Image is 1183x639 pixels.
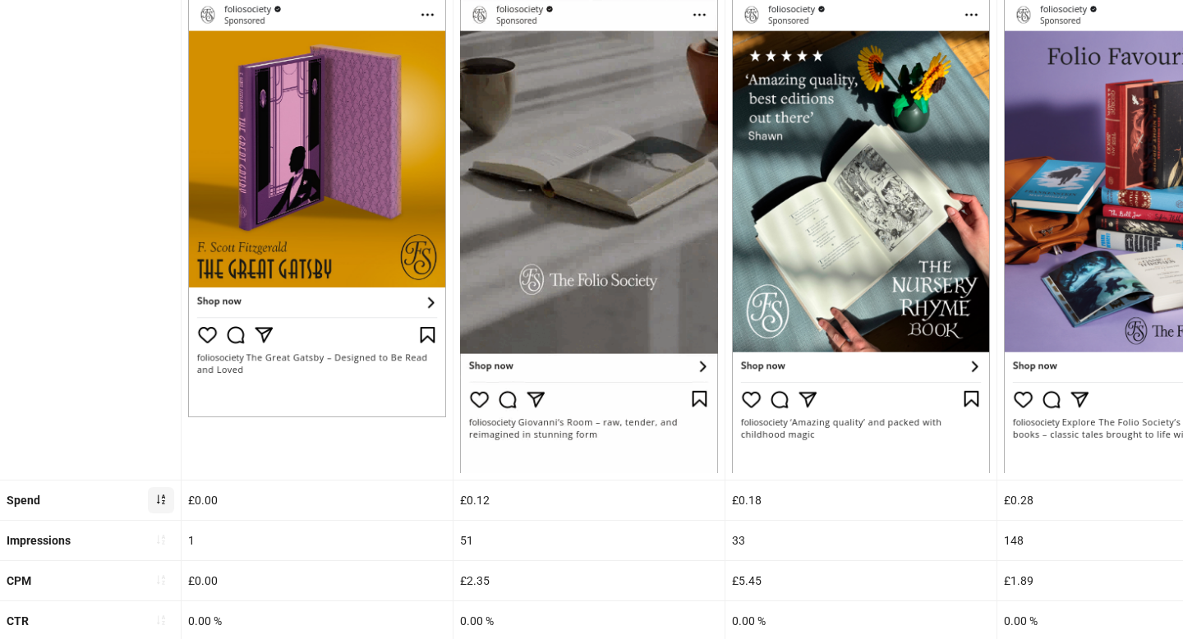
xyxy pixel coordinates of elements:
div: £0.18 [725,480,997,520]
div: £0.00 [182,480,453,520]
b: CPM [7,574,31,587]
div: £0.12 [453,480,725,520]
b: CTR [7,614,29,628]
div: 51 [453,521,725,560]
div: £0.00 [182,561,453,600]
b: Impressions [7,534,71,547]
div: 1 [182,521,453,560]
div: 33 [725,521,997,560]
span: sort-ascending [155,534,167,545]
span: sort-ascending [155,494,167,505]
span: sort-ascending [155,614,167,626]
div: £2.35 [453,561,725,600]
b: Spend [7,494,40,507]
span: sort-ascending [155,574,167,586]
div: £5.45 [725,561,997,600]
